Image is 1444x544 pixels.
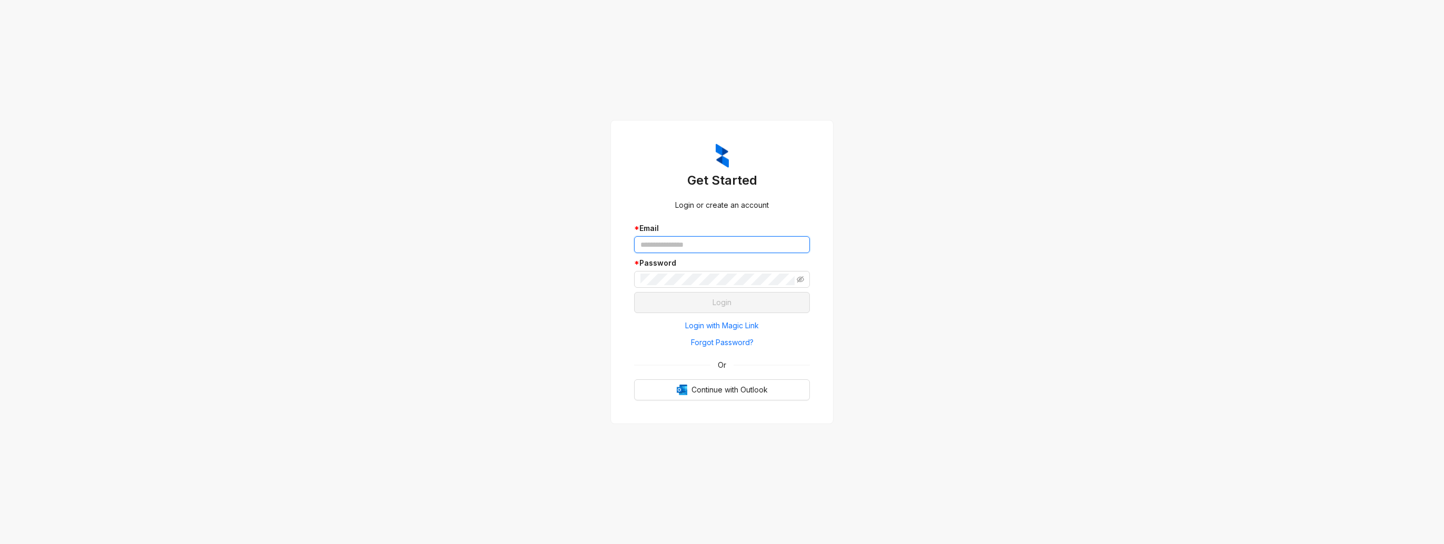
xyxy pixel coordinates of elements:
[691,384,768,396] span: Continue with Outlook
[716,144,729,168] img: ZumaIcon
[634,379,810,400] button: OutlookContinue with Outlook
[634,172,810,189] h3: Get Started
[634,334,810,351] button: Forgot Password?
[677,385,687,395] img: Outlook
[685,320,759,331] span: Login with Magic Link
[797,276,804,283] span: eye-invisible
[634,223,810,234] div: Email
[634,257,810,269] div: Password
[710,359,734,371] span: Or
[634,292,810,313] button: Login
[634,317,810,334] button: Login with Magic Link
[691,337,754,348] span: Forgot Password?
[634,199,810,211] div: Login or create an account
